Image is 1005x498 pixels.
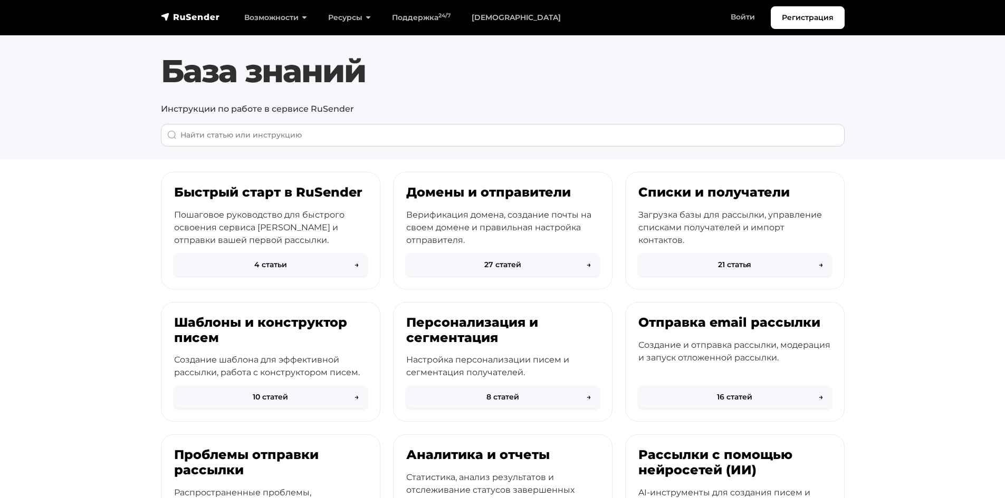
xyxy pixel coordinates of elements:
h3: Быстрый старт в RuSender [174,185,367,200]
h1: База знаний [161,52,845,90]
a: [DEMOGRAPHIC_DATA] [461,7,571,28]
h3: Домены и отправители [406,185,599,200]
a: Отправка email рассылки Создание и отправка рассылки, модерация и запуск отложенной рассылки. 16 ... [625,302,845,422]
button: 4 статьи→ [174,253,367,276]
span: → [355,259,359,270]
img: RuSender [161,12,220,22]
span: → [587,259,591,270]
button: 10 статей→ [174,386,367,408]
p: Инструкции по работе в сервисе RuSender [161,103,845,115]
h3: Отправка email рассылки [638,315,831,330]
h3: Рассылки с помощью нейросетей (ИИ) [638,447,831,478]
button: 16 статей→ [638,386,831,408]
p: Создание и отправка рассылки, модерация и запуск отложенной рассылки. [638,339,831,364]
p: Верификация домена, создание почты на своем домене и правильная настройка отправителя. [406,209,599,247]
p: Загрузка базы для рассылки, управление списками получателей и импорт контактов. [638,209,831,247]
span: → [819,392,823,403]
p: Пошаговое руководство для быстрого освоения сервиса [PERSON_NAME] и отправки вашей первой рассылки. [174,209,367,247]
p: Настройка персонализации писем и сегментация получателей. [406,354,599,379]
a: Регистрация [771,6,845,29]
h3: Персонализация и сегментация [406,315,599,346]
a: Возможности [234,7,318,28]
button: 21 статья→ [638,253,831,276]
a: Домены и отправители Верификация домена, создание почты на своем домене и правильная настройка от... [393,172,612,289]
h3: Проблемы отправки рассылки [174,447,367,478]
a: Шаблоны и конструктор писем Создание шаблона для эффективной рассылки, работа с конструктором пис... [161,302,380,422]
a: Персонализация и сегментация Настройка персонализации писем и сегментация получателей. 8 статей→ [393,302,612,422]
a: Поддержка24/7 [381,7,461,28]
h3: Шаблоны и конструктор писем [174,315,367,346]
a: Ресурсы [318,7,381,28]
button: 8 статей→ [406,386,599,408]
p: Создание шаблона для эффективной рассылки, работа с конструктором писем. [174,354,367,379]
span: → [819,259,823,270]
a: Войти [720,6,765,28]
h3: Списки и получатели [638,185,831,200]
button: 27 статей→ [406,253,599,276]
sup: 24/7 [438,12,451,19]
span: → [355,392,359,403]
input: When autocomplete results are available use up and down arrows to review and enter to go to the d... [161,124,845,147]
img: Поиск [167,130,177,140]
span: → [587,392,591,403]
a: Быстрый старт в RuSender Пошаговое руководство для быстрого освоения сервиса [PERSON_NAME] и отпр... [161,172,380,289]
a: Списки и получатели Загрузка базы для рассылки, управление списками получателей и импорт контакто... [625,172,845,289]
h3: Аналитика и отчеты [406,447,599,463]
